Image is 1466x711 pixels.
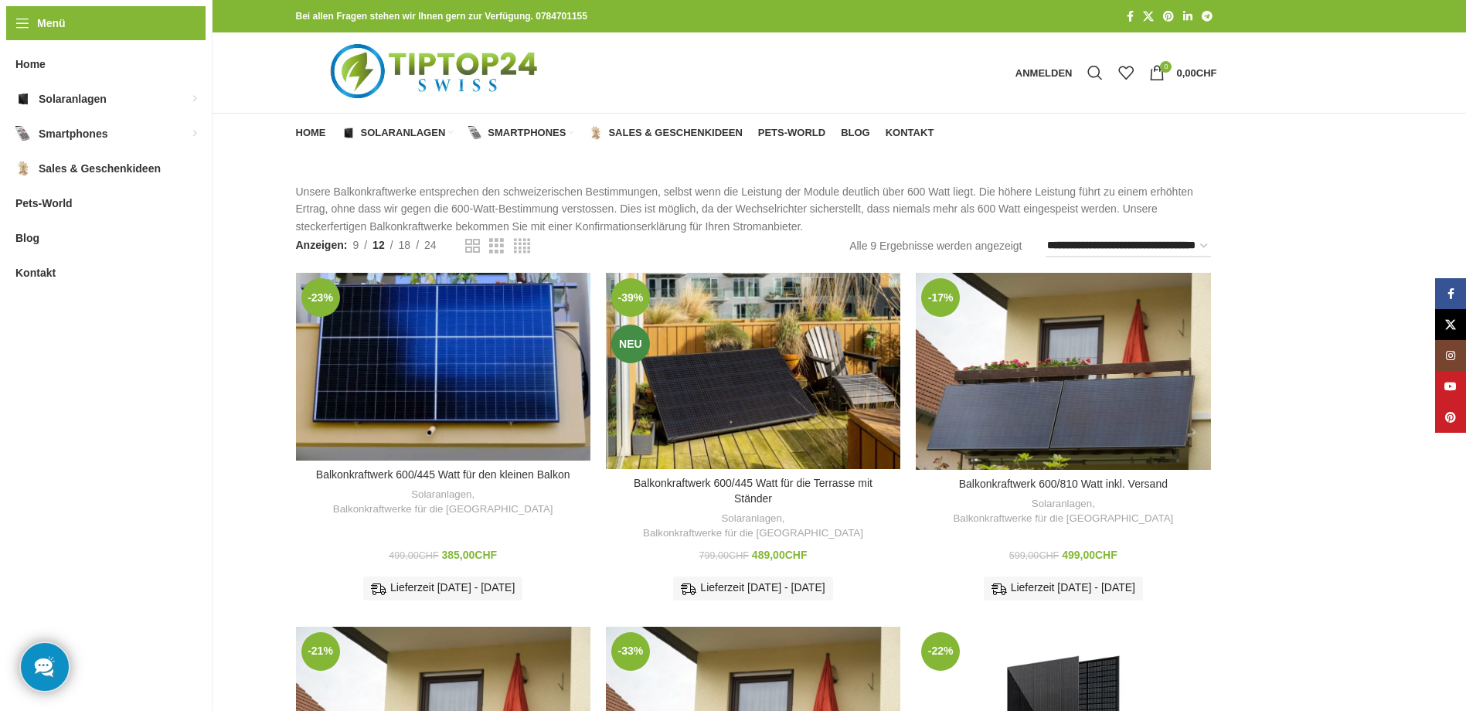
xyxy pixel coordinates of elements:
span: CHF [1196,67,1217,79]
a: Instagram Social Link [1435,340,1466,371]
span: Sales & Geschenkideen [39,155,161,182]
bdi: 799,00 [699,550,749,561]
a: Facebook Social Link [1122,6,1138,27]
bdi: 385,00 [442,549,498,561]
bdi: 489,00 [752,549,808,561]
p: Unsere Balkonkraftwerke entsprechen den schweizerischen Bestimmungen, selbst wenn die Leistung de... [296,183,1217,235]
bdi: 499,00 [389,550,438,561]
div: , [614,512,893,540]
span: -17% [921,278,960,317]
a: Balkonkraftwerke für die [GEOGRAPHIC_DATA] [333,502,553,517]
span: CHF [419,550,439,561]
span: 0 [1160,61,1172,73]
p: Alle 9 Ergebnisse werden angezeigt [849,237,1022,254]
span: 12 [372,239,385,251]
img: Sales & Geschenkideen [589,126,603,140]
select: Shop-Reihenfolge [1046,235,1211,257]
bdi: 0,00 [1176,67,1216,79]
span: 18 [399,239,411,251]
a: Balkonkraftwerke für die [GEOGRAPHIC_DATA] [953,512,1173,526]
img: Solaranlagen [342,126,355,140]
span: Kontakt [886,127,934,139]
a: Balkonkraftwerk 600/445 Watt für den kleinen Balkon [296,273,590,461]
span: -39% [611,278,650,317]
a: Kontakt [886,117,934,148]
span: Smartphones [39,120,107,148]
a: Solaranlagen [721,512,781,526]
a: Rasteransicht 4 [514,236,530,256]
span: Solaranlagen [39,85,107,113]
a: Smartphones [468,117,573,148]
div: Meine Wunschliste [1111,57,1141,88]
span: -23% [301,278,340,317]
a: Rasteransicht 2 [465,236,480,256]
span: CHF [729,550,749,561]
span: 24 [424,239,437,251]
img: Solaranlagen [15,91,31,107]
a: Sales & Geschenkideen [589,117,742,148]
span: Solaranlagen [361,127,446,139]
span: Home [296,127,326,139]
span: Pets-World [758,127,825,139]
div: Lieferzeit [DATE] - [DATE] [363,577,522,600]
span: CHF [474,549,497,561]
a: 24 [419,236,442,253]
span: Menü [37,15,66,32]
bdi: 499,00 [1062,549,1117,561]
img: Tiptop24 Nachhaltige & Faire Produkte [296,32,577,113]
a: Balkonkraftwerk 600/445 Watt für die Terrasse mit Ständer [606,273,900,469]
span: Blog [841,127,870,139]
a: Pinterest Social Link [1435,402,1466,433]
span: Neu [611,325,650,363]
span: Home [15,50,46,78]
span: -33% [611,632,650,671]
img: Sales & Geschenkideen [15,161,31,176]
span: CHF [785,549,808,561]
span: CHF [1095,549,1117,561]
span: Pets-World [15,189,73,217]
div: Lieferzeit [DATE] - [DATE] [984,577,1143,600]
a: Blog [841,117,870,148]
span: Kontakt [15,259,56,287]
a: LinkedIn Social Link [1179,6,1197,27]
a: Pets-World [758,117,825,148]
a: 9 [347,236,364,253]
a: 18 [393,236,417,253]
span: Blog [15,224,39,252]
a: YouTube Social Link [1435,371,1466,402]
a: Rasteransicht 3 [489,236,504,256]
span: -22% [921,632,960,671]
a: Logo der Website [296,66,577,78]
a: Balkonkraftwerk 600/810 Watt inkl. Versand [959,478,1168,490]
a: Solaranlagen [342,117,454,148]
a: Balkonkraftwerk 600/445 Watt für den kleinen Balkon [316,468,570,481]
a: X Social Link [1435,309,1466,340]
a: Balkonkraftwerk 600/445 Watt für die Terrasse mit Ständer [634,477,872,505]
a: 12 [367,236,390,253]
a: Solaranlagen [411,488,471,502]
strong: Bei allen Fragen stehen wir Ihnen gern zur Verfügung. 0784701155 [296,11,587,22]
a: 0 0,00CHF [1141,57,1224,88]
img: Smartphones [15,126,31,141]
a: Balkonkraftwerk 600/810 Watt inkl. Versand [916,273,1210,470]
span: Sales & Geschenkideen [608,127,742,139]
div: Hauptnavigation [288,117,942,148]
div: , [304,488,583,516]
a: Solaranlagen [1032,497,1092,512]
a: Home [296,117,326,148]
a: Facebook Social Link [1435,278,1466,309]
a: Anmelden [1008,57,1080,88]
a: X Social Link [1138,6,1158,27]
span: -21% [301,632,340,671]
span: Anzeigen [296,236,348,253]
span: 9 [352,239,359,251]
div: Lieferzeit [DATE] - [DATE] [673,577,832,600]
a: Suche [1080,57,1111,88]
span: Smartphones [488,127,566,139]
a: Balkonkraftwerke für die [GEOGRAPHIC_DATA] [643,526,863,541]
bdi: 599,00 [1009,550,1059,561]
a: Pinterest Social Link [1158,6,1179,27]
a: Telegram Social Link [1197,6,1217,27]
img: Smartphones [468,126,482,140]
